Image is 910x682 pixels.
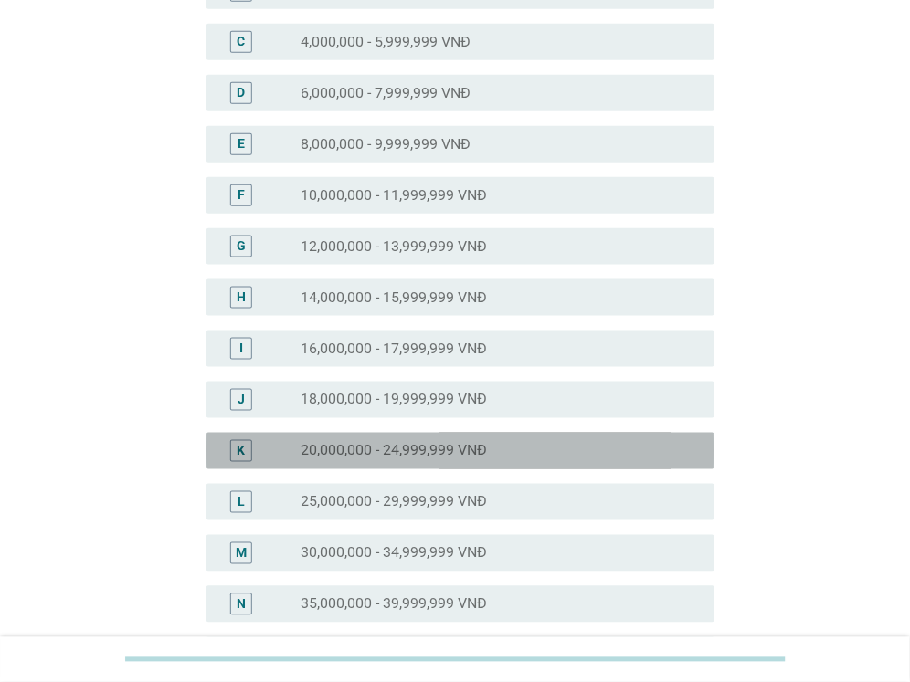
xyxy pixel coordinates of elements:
div: K [237,441,245,460]
label: 6,000,000 - 7,999,999 VNĐ [301,84,471,102]
div: J [238,390,245,409]
label: 16,000,000 - 17,999,999 VNĐ [301,340,487,358]
div: I [239,339,243,358]
div: E [238,134,245,153]
div: L [238,492,245,511]
label: 18,000,000 - 19,999,999 VNĐ [301,391,487,409]
label: 8,000,000 - 9,999,999 VNĐ [301,135,471,153]
div: H [237,288,246,307]
div: C [237,32,245,51]
div: F [238,185,245,205]
label: 10,000,000 - 11,999,999 VNĐ [301,186,487,205]
div: N [237,594,246,614]
label: 14,000,000 - 15,999,999 VNĐ [301,289,487,307]
label: 4,000,000 - 5,999,999 VNĐ [301,33,471,51]
label: 30,000,000 - 34,999,999 VNĐ [301,544,487,562]
div: M [236,543,247,562]
div: G [237,236,246,256]
div: D [237,83,245,102]
label: 25,000,000 - 29,999,999 VNĐ [301,493,487,511]
label: 20,000,000 - 24,999,999 VNĐ [301,442,487,460]
label: 12,000,000 - 13,999,999 VNĐ [301,237,487,256]
label: 35,000,000 - 39,999,999 VNĐ [301,595,487,614]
